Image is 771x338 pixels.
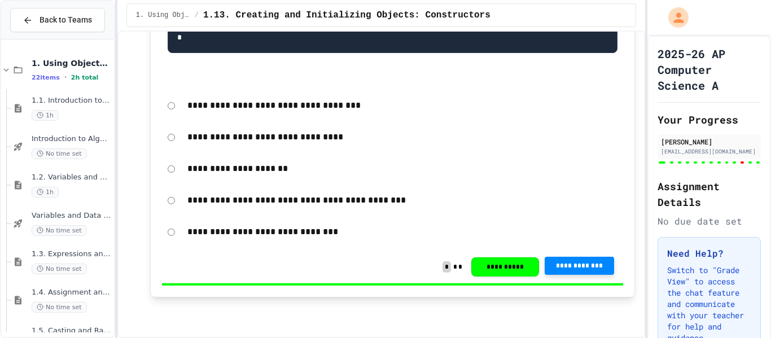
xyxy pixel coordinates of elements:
div: My Account [656,5,691,30]
span: / [195,11,199,20]
span: 1.1. Introduction to Algorithms, Programming, and Compilers [32,96,112,106]
h1: 2025-26 AP Computer Science A [658,46,761,93]
span: 1. Using Objects and Methods [136,11,190,20]
span: Back to Teams [40,14,92,26]
span: No time set [32,264,87,274]
span: 1.2. Variables and Data Types [32,173,112,182]
span: 22 items [32,74,60,81]
div: [PERSON_NAME] [661,137,757,147]
span: 1.4. Assignment and Input [32,288,112,297]
span: Introduction to Algorithms, Programming, and Compilers [32,134,112,144]
span: 1.5. Casting and Ranges of Values [32,326,112,336]
span: 2h total [71,74,99,81]
span: 1. Using Objects and Methods [32,58,112,68]
h2: Assignment Details [658,178,761,210]
span: 1.13. Creating and Initializing Objects: Constructors [203,8,490,22]
span: 1.3. Expressions and Output [New] [32,249,112,259]
span: • [64,73,67,82]
h2: Your Progress [658,112,761,128]
div: [EMAIL_ADDRESS][DOMAIN_NAME] [661,147,757,156]
span: No time set [32,302,87,313]
span: Variables and Data Types - Quiz [32,211,112,221]
span: No time set [32,225,87,236]
div: No due date set [658,214,761,228]
h3: Need Help? [667,247,751,260]
span: 1h [32,110,59,121]
span: No time set [32,148,87,159]
span: 1h [32,187,59,197]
